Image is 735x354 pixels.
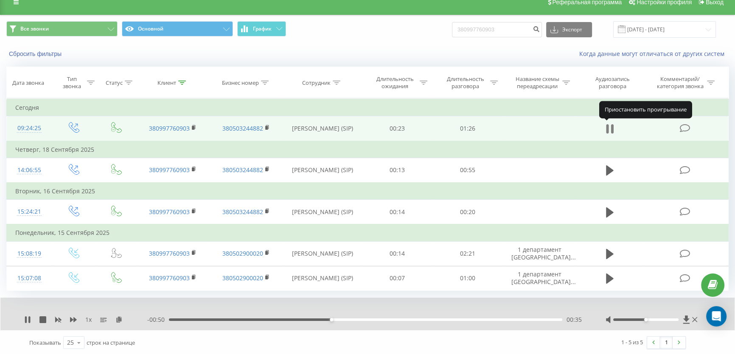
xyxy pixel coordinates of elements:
a: 380502900020 [222,249,263,257]
td: 00:55 [432,158,503,183]
a: 380502900020 [222,274,263,282]
div: Сотрудник [302,79,331,86]
div: 15:24:21 [15,203,43,220]
td: 01:00 [432,266,503,290]
div: 25 [67,338,74,347]
div: 09:24:25 [15,120,43,137]
span: Все звонки [20,25,49,32]
button: График [237,21,286,36]
input: Поиск по номеру [452,22,542,37]
span: 1 x [85,315,92,324]
div: 14:06:55 [15,162,43,178]
div: Аудиозапись разговора [585,75,640,90]
td: Четверг, 18 Сентября 2025 [7,141,729,158]
td: Сегодня [7,99,729,116]
div: Комментарий/категория звонка [655,75,705,90]
span: 1 департамент [GEOGRAPHIC_DATA]... [511,245,576,261]
a: 380997760903 [149,208,190,216]
td: Понедельник, 15 Сентября 2025 [7,224,729,241]
div: Название схемы переадресации [515,75,560,90]
span: - 00:50 [147,315,169,324]
td: 00:20 [432,200,503,225]
div: Длительность разговора [443,75,488,90]
a: 380503244882 [222,124,263,132]
td: 00:14 [362,241,432,266]
div: Статус [106,79,123,86]
span: Показывать [29,339,61,346]
button: Экспорт [546,22,592,37]
span: строк на странице [87,339,135,346]
button: Все звонки [6,21,118,36]
div: Приостановить проигрывание [599,101,692,118]
div: Accessibility label [644,318,648,321]
div: Длительность ожидания [372,75,418,90]
button: Сбросить фильтры [6,50,66,58]
td: 00:07 [362,266,432,290]
div: 15:08:19 [15,245,43,262]
td: [PERSON_NAME] (SIP) [283,241,362,266]
a: 380997760903 [149,249,190,257]
button: Основной [122,21,233,36]
div: Accessibility label [330,318,333,321]
a: 380503244882 [222,166,263,174]
div: 15:07:08 [15,270,43,287]
div: Open Intercom Messenger [706,306,727,326]
td: [PERSON_NAME] (SIP) [283,158,362,183]
td: 00:23 [362,116,432,141]
td: 01:26 [432,116,503,141]
div: 1 - 5 из 5 [621,338,643,346]
div: Дата звонка [12,79,44,86]
td: 02:21 [432,241,503,266]
span: 1 департамент [GEOGRAPHIC_DATA]... [511,270,576,286]
div: Бизнес номер [222,79,259,86]
span: График [253,26,272,32]
td: 00:13 [362,158,432,183]
div: Клиент [157,79,176,86]
span: 00:35 [567,315,582,324]
a: 380997760903 [149,166,190,174]
a: Когда данные могут отличаться от других систем [579,50,729,58]
a: 380997760903 [149,274,190,282]
a: 380997760903 [149,124,190,132]
td: Вторник, 16 Сентября 2025 [7,183,729,200]
td: [PERSON_NAME] (SIP) [283,200,362,225]
td: 00:14 [362,200,432,225]
td: [PERSON_NAME] (SIP) [283,116,362,141]
div: Тип звонка [59,75,85,90]
td: [PERSON_NAME] (SIP) [283,266,362,290]
a: 380503244882 [222,208,263,216]
a: 1 [660,337,673,348]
